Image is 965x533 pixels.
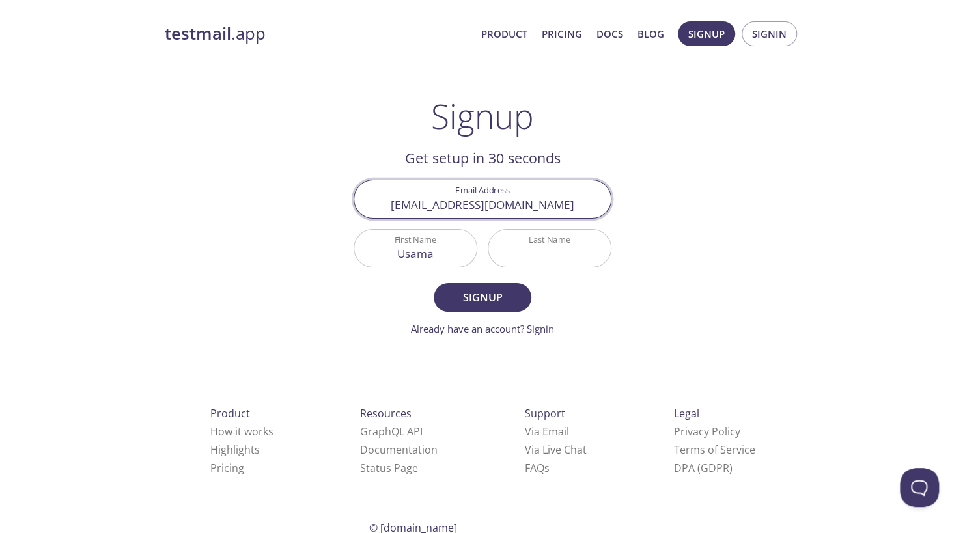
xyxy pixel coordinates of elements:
[525,461,550,475] a: FAQ
[742,21,797,46] button: Signin
[354,147,611,169] h2: Get setup in 30 seconds
[688,25,725,42] span: Signup
[596,25,623,42] a: Docs
[678,21,735,46] button: Signup
[673,406,699,420] span: Legal
[637,25,664,42] a: Blog
[673,443,755,457] a: Terms of Service
[165,22,231,45] strong: testmail
[210,424,273,439] a: How it works
[525,406,565,420] span: Support
[210,461,244,475] a: Pricing
[360,461,418,475] a: Status Page
[360,424,423,439] a: GraphQL API
[673,424,740,439] a: Privacy Policy
[525,443,587,457] a: Via Live Chat
[210,406,250,420] span: Product
[544,461,550,475] span: s
[542,25,582,42] a: Pricing
[431,96,534,135] h1: Signup
[210,443,260,457] a: Highlights
[525,424,569,439] a: Via Email
[481,25,527,42] a: Product
[360,443,438,457] a: Documentation
[411,322,554,335] a: Already have an account? Signin
[752,25,787,42] span: Signin
[900,468,939,507] iframe: Help Scout Beacon - Open
[434,283,531,312] button: Signup
[165,23,471,45] a: testmail.app
[360,406,412,420] span: Resources
[673,461,732,475] a: DPA (GDPR)
[448,288,517,307] span: Signup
